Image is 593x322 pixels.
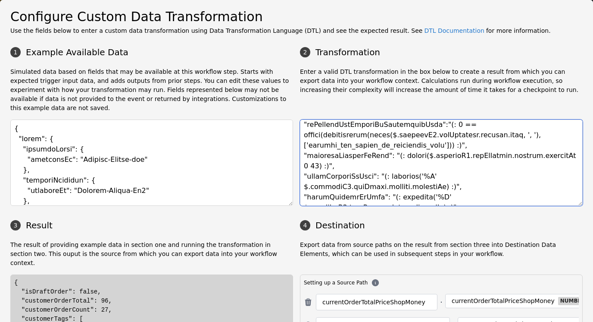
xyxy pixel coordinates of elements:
[558,297,587,305] div: number
[10,220,21,230] div: 3
[300,220,310,230] div: 4
[300,47,310,57] div: 2
[10,240,293,268] p: The result of providing example data in section one and running the transformation in section two...
[10,27,422,34] span: Use the fields below to enter a custom data transformation using Data Transformation Language (DT...
[486,27,551,34] span: for more information.
[300,67,583,113] p: Enter a valid DTL transformation in the box below to create a result from which you can export da...
[300,240,583,268] p: Export data from source paths on the result from section three into Destination Data Elements, wh...
[10,7,583,26] h2: Configure Custom Data Transformation
[10,46,293,59] h3: Example Available Data
[300,120,583,206] textarea: { "loremipSumdoLorsiTametConsEctet": "(: $.adipi.elitsedDoeiusModtem.incid_utlab_etd.magn_aliqu.e...
[304,278,579,287] div: Setting up a Source Path
[10,120,293,206] textarea: { "lorem": { "ipsumdoLorsi": { "ametconsEc": "Adipisc-Elitse-doe" }, "temporiNcididun": { "utlabo...
[300,46,583,59] h3: Transformation
[322,297,431,307] input: Enter a Source Path
[10,47,21,57] div: 1
[10,219,293,232] h3: Result
[10,67,293,113] p: Simulated data based on fields that may be available at this workflow step. Starts with expected ...
[300,219,583,232] h3: Destination
[424,27,484,34] a: DTL Documentation
[452,297,555,305] div: currentOrderTotalPriceShopMoney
